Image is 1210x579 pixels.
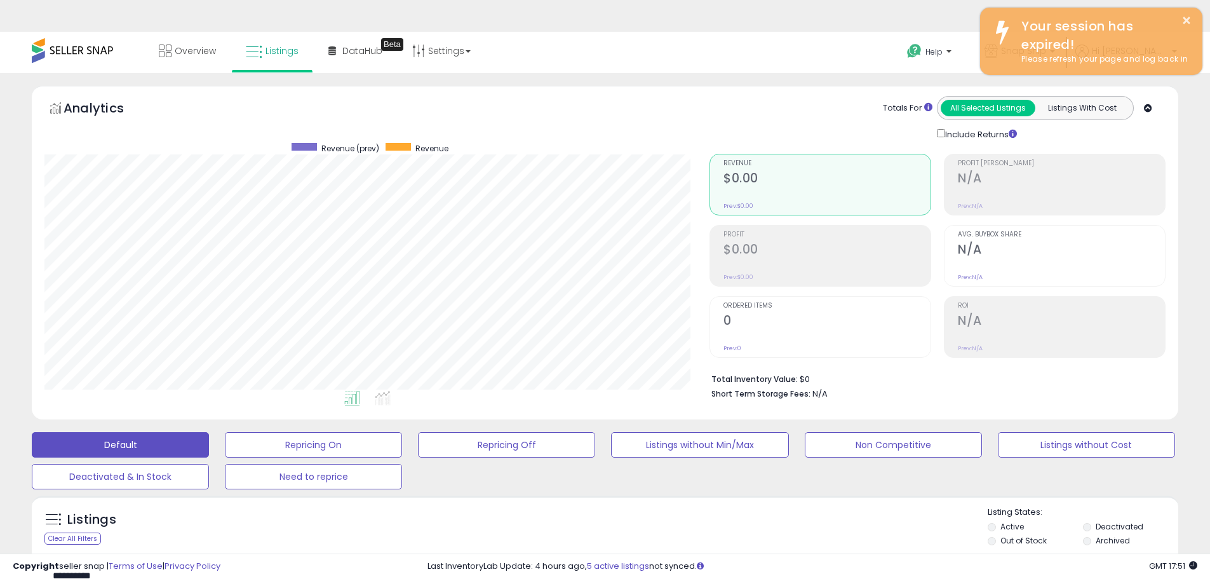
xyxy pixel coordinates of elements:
span: ROI [958,303,1165,310]
small: Prev: 0 [723,344,741,352]
h5: Analytics [64,99,149,120]
button: Listings without Cost [998,432,1175,458]
button: Repricing On [225,432,402,458]
a: Listings [236,32,308,70]
div: Your session has expired! [1012,17,1193,53]
button: Default [32,432,209,458]
h2: N/A [958,242,1165,259]
span: Overview [175,44,216,57]
div: Totals For [883,102,932,114]
a: DataHub [319,32,392,70]
div: Last InventoryLab Update: 4 hours ago, not synced. [427,561,1197,573]
a: Settings [403,32,480,70]
span: Revenue [415,143,448,154]
span: Listings [266,44,299,57]
label: Out of Stock [1000,535,1047,546]
small: Prev: N/A [958,273,983,281]
span: DataHub [342,44,382,57]
b: Total Inventory Value: [711,374,798,385]
label: Archived [1096,535,1130,546]
i: Get Help [906,43,922,59]
a: Privacy Policy [165,560,220,572]
span: Profit [723,231,931,238]
div: seller snap | | [13,561,220,573]
span: 2025-09-17 17:51 GMT [1149,560,1197,572]
span: Avg. Buybox Share [958,231,1165,238]
h2: N/A [958,171,1165,188]
small: Prev: $0.00 [723,202,753,210]
span: Ordered Items [723,303,931,310]
div: Clear All Filters [44,533,101,545]
button: All Selected Listings [941,100,1035,116]
b: Short Term Storage Fees: [711,388,810,399]
div: Include Returns [927,126,1032,141]
h5: Listings [67,511,116,529]
a: Snap Ship [975,32,1065,73]
span: Profit [PERSON_NAME] [958,160,1165,167]
button: Non Competitive [805,432,982,458]
small: Prev: N/A [958,202,983,210]
small: Prev: N/A [958,344,983,352]
li: $0 [711,371,1156,386]
button: Need to reprice [225,464,402,489]
p: Listing States: [988,507,1178,519]
button: Listings With Cost [1035,100,1129,116]
button: Listings without Min/Max [611,432,788,458]
strong: Copyright [13,560,59,572]
h2: $0.00 [723,171,931,188]
h2: N/A [958,313,1165,330]
a: 5 active listings [587,560,649,572]
div: Tooltip anchor [381,38,403,51]
label: Active [1000,521,1024,532]
small: Prev: $0.00 [723,273,753,281]
span: Revenue [723,160,931,167]
span: N/A [812,388,828,400]
button: Repricing Off [418,432,595,458]
div: Please refresh your page and log back in [1012,53,1193,65]
a: Help [897,34,964,73]
span: Revenue (prev) [321,143,379,154]
a: Overview [149,32,225,70]
span: Help [925,46,943,57]
h2: 0 [723,313,931,330]
h2: $0.00 [723,242,931,259]
label: Deactivated [1096,521,1143,532]
a: Terms of Use [109,560,163,572]
button: Deactivated & In Stock [32,464,209,489]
